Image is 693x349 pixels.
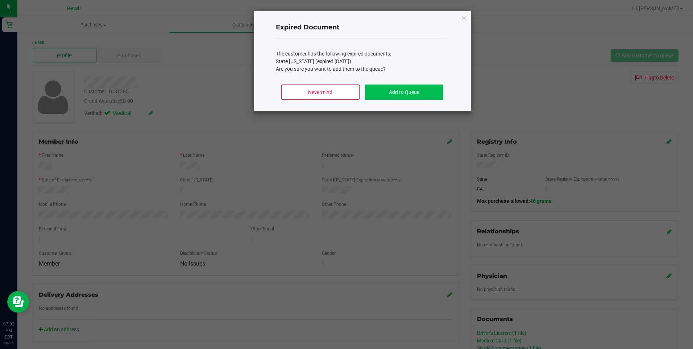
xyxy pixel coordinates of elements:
button: Nevermind [281,85,359,100]
p: Are you sure you want to add them to the queue? [276,65,449,73]
p: The customer has the following expired documents: [276,50,449,58]
li: State [US_STATE] (expired [DATE]) [276,58,449,65]
button: Add to Queue [365,85,443,100]
iframe: Resource center [7,291,29,313]
h4: Expired Document [276,23,449,32]
button: Close [461,13,466,22]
